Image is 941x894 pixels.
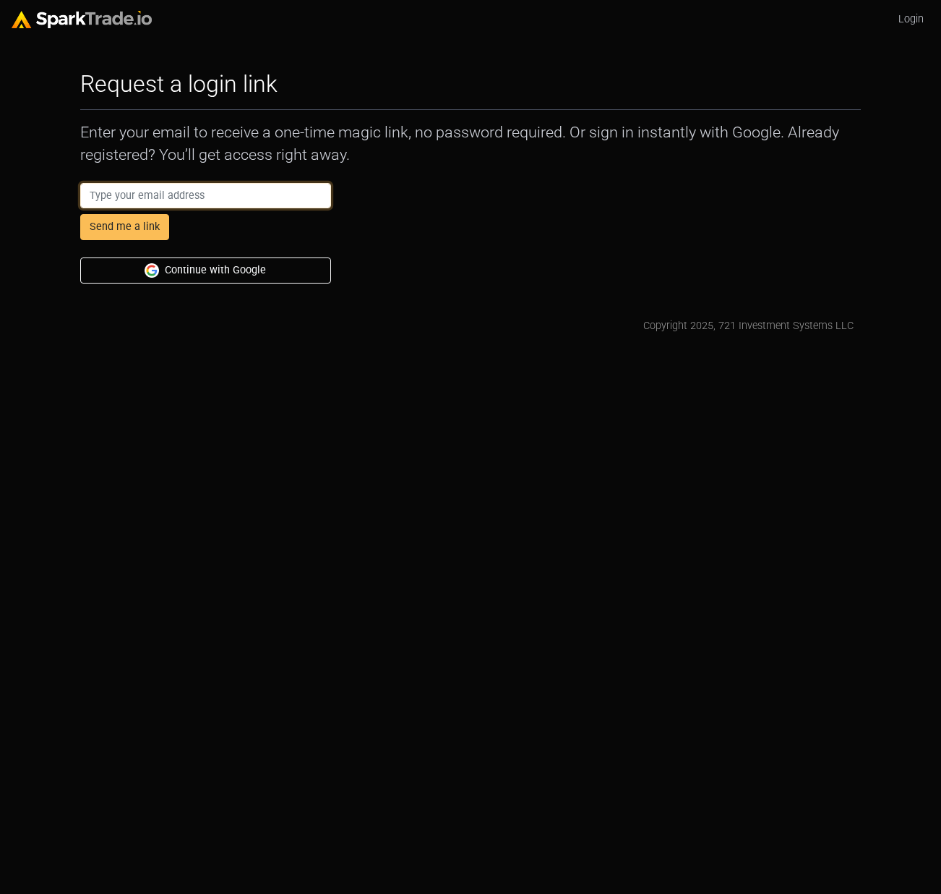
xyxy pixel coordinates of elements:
h2: Request a login link [80,70,278,98]
button: Send me a link [80,214,169,240]
img: Google [145,263,159,278]
input: Type your email address [80,183,331,209]
div: Copyright 2025, 721 Investment Systems LLC [643,318,854,334]
p: Enter your email to receive a one-time magic link, no password required. Or sign in instantly wit... [80,122,861,165]
button: Continue with Google [80,257,331,284]
a: Login [893,6,929,33]
img: sparktrade.png [12,11,152,28]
